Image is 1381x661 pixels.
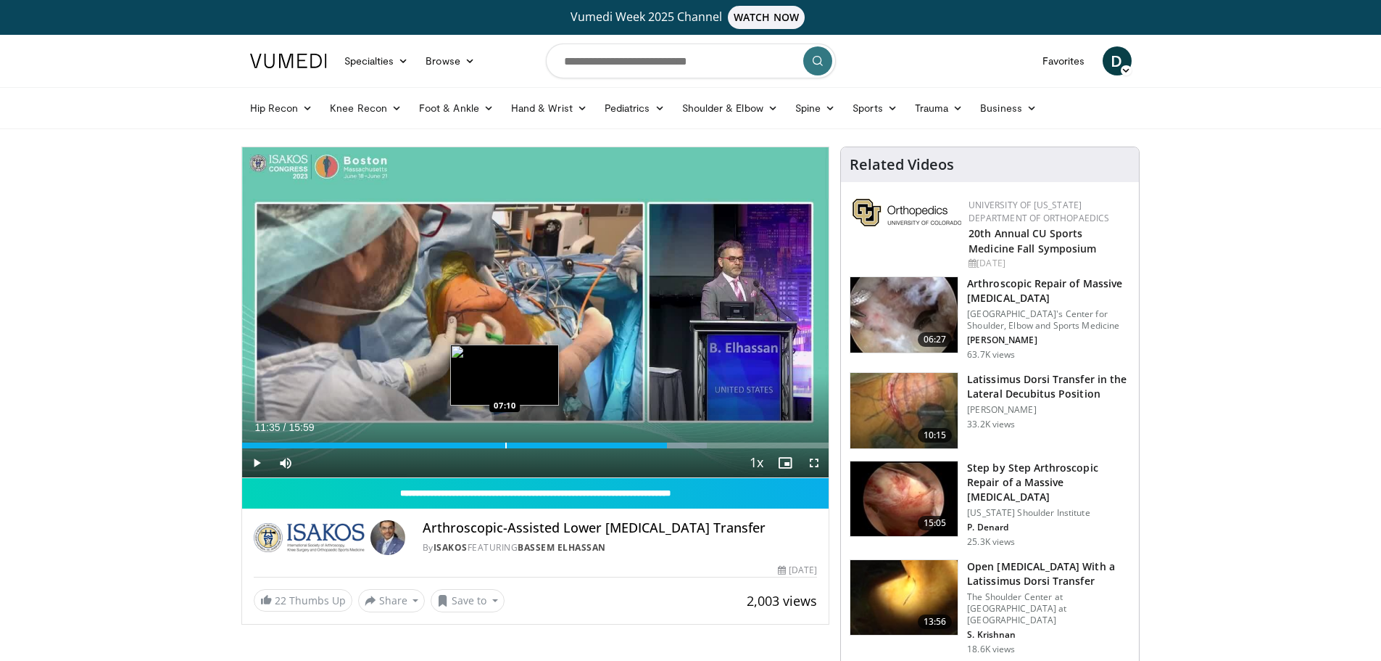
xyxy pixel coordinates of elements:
a: 15:05 Step by Step Arthroscopic Repair of a Massive [MEDICAL_DATA] [US_STATE] Shoulder Institute ... [850,461,1130,548]
a: D [1103,46,1132,75]
h3: Open [MEDICAL_DATA] With a Latissimus Dorsi Transfer [967,559,1130,588]
a: ISAKOS [434,541,468,554]
span: 10:15 [918,428,953,443]
img: 7cd5bdb9-3b5e-40f2-a8f4-702d57719c06.150x105_q85_crop-smart_upscale.jpg [850,461,958,537]
button: Share [358,589,426,612]
p: [US_STATE] Shoulder Institute [967,507,1130,519]
a: Sports [844,94,906,123]
a: Vumedi Week 2025 ChannelWATCH NOW [252,6,1129,29]
span: / [283,422,286,433]
button: Playback Rate [742,448,771,477]
span: WATCH NOW [728,6,805,29]
span: 15:05 [918,516,953,530]
a: Foot & Ankle [410,94,502,123]
span: 2,003 views [747,592,817,609]
span: 22 [275,594,286,607]
span: 06:27 [918,332,953,347]
span: 11:35 [255,422,281,433]
div: By FEATURING [423,541,817,554]
a: Shoulder & Elbow [673,94,787,123]
a: Favorites [1034,46,1094,75]
a: Specialties [336,46,418,75]
h3: Arthroscopic Repair of Massive [MEDICAL_DATA] [967,276,1130,305]
p: [PERSON_NAME] [967,404,1130,416]
p: 25.3K views [967,536,1015,548]
div: [DATE] [778,564,817,577]
a: 13:56 Open [MEDICAL_DATA] With a Latissimus Dorsi Transfer The Shoulder Center at [GEOGRAPHIC_DAT... [850,559,1130,655]
a: 22 Thumbs Up [254,589,352,612]
p: The Shoulder Center at [GEOGRAPHIC_DATA] at [GEOGRAPHIC_DATA] [967,591,1130,626]
p: 63.7K views [967,349,1015,361]
a: University of [US_STATE] Department of Orthopaedics [969,199,1109,224]
img: 38501_0000_3.png.150x105_q85_crop-smart_upscale.jpg [850,373,958,448]
a: 20th Annual CU Sports Medicine Fall Symposium [969,226,1096,255]
a: Spine [787,94,844,123]
h3: Latissimus Dorsi Transfer in the Lateral Decubitus Position [967,372,1130,401]
p: 18.6K views [967,644,1015,655]
a: Browse [417,46,484,75]
button: Save to [431,589,505,612]
img: Avatar [370,520,405,555]
h3: Step by Step Arthroscopic Repair of a Massive [MEDICAL_DATA] [967,461,1130,504]
h4: Related Videos [850,156,954,173]
a: 06:27 Arthroscopic Repair of Massive [MEDICAL_DATA] [GEOGRAPHIC_DATA]'s Center for Shoulder, Elbo... [850,276,1130,361]
img: 355603a8-37da-49b6-856f-e00d7e9307d3.png.150x105_q85_autocrop_double_scale_upscale_version-0.2.png [853,199,961,226]
p: [GEOGRAPHIC_DATA]'s Center for Shoulder, Elbow and Sports Medicine [967,308,1130,332]
button: Mute [271,448,300,477]
a: Bassem Elhassan [518,541,606,554]
div: [DATE] [969,257,1127,270]
p: 33.2K views [967,419,1015,430]
a: Knee Recon [321,94,410,123]
span: 13:56 [918,615,953,629]
img: ISAKOS [254,520,365,555]
span: 15:59 [289,422,314,433]
a: Hip Recon [241,94,322,123]
h4: Arthroscopic-Assisted Lower [MEDICAL_DATA] Transfer [423,520,817,536]
p: [PERSON_NAME] [967,334,1130,346]
a: Hand & Wrist [502,94,596,123]
img: 281021_0002_1.png.150x105_q85_crop-smart_upscale.jpg [850,277,958,353]
div: Progress Bar [242,443,829,448]
video-js: Video Player [242,147,829,478]
img: image.jpeg [450,345,559,406]
a: Trauma [906,94,972,123]
p: S. Krishnan [967,629,1130,641]
img: VuMedi Logo [250,54,327,68]
p: P. Denard [967,522,1130,533]
button: Play [242,448,271,477]
img: 38772_0000_3.png.150x105_q85_crop-smart_upscale.jpg [850,560,958,636]
input: Search topics, interventions [546,44,836,78]
a: 10:15 Latissimus Dorsi Transfer in the Lateral Decubitus Position [PERSON_NAME] 33.2K views [850,372,1130,449]
button: Fullscreen [800,448,829,477]
a: Pediatrics [596,94,673,123]
button: Enable picture-in-picture mode [771,448,800,477]
a: Business [971,94,1045,123]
